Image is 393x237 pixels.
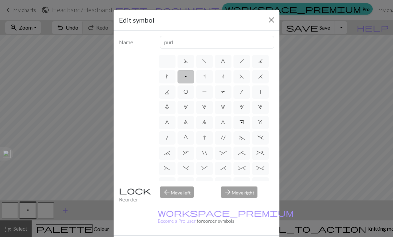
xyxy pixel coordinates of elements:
span: J [165,89,170,94]
span: workspace_premium [158,208,294,217]
span: c [239,181,244,186]
span: j [258,59,263,64]
span: 4 [239,104,244,110]
span: 1 [184,104,188,110]
span: 9 [221,120,225,125]
span: | [260,89,261,94]
span: ' [221,135,225,140]
span: P [202,89,207,94]
span: ( [164,166,170,171]
span: s [203,74,205,79]
span: " [202,150,207,156]
span: / [240,89,243,94]
span: O [184,89,188,94]
button: Close [266,15,277,25]
span: 7 [184,120,188,125]
span: % [256,166,264,171]
span: 5 [258,104,262,110]
span: ) [183,166,189,171]
span: 0 [165,104,169,110]
span: d [184,59,188,64]
span: - [182,181,190,186]
span: ` [164,150,170,156]
span: : [219,150,227,156]
span: & [201,166,207,171]
label: Name [115,36,156,49]
div: Reorder [115,186,156,203]
span: h [239,59,244,64]
span: 2 [202,104,206,110]
span: 6 [165,120,169,125]
small: to reorder symbols [158,210,294,224]
span: b [221,181,225,186]
span: k [166,74,168,79]
span: + [256,150,264,156]
span: I [203,135,206,140]
span: G [184,135,188,140]
span: e [239,120,244,125]
a: Become a Pro user [158,210,294,224]
span: n [166,135,169,140]
span: T [221,89,225,94]
span: f [202,59,207,64]
span: _ [163,181,171,186]
span: i [259,181,262,186]
h5: Edit symbol [119,15,155,25]
span: m [258,120,262,125]
span: p [185,74,187,79]
span: H [258,74,263,79]
span: t [222,74,224,79]
span: ~ [239,135,245,140]
span: 3 [221,104,225,110]
span: 8 [202,120,206,125]
span: . [257,135,263,140]
span: ; [238,150,245,156]
span: F [239,74,244,79]
span: ^ [238,166,245,171]
span: g [221,59,225,64]
span: a [202,181,207,186]
span: , [183,150,189,156]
